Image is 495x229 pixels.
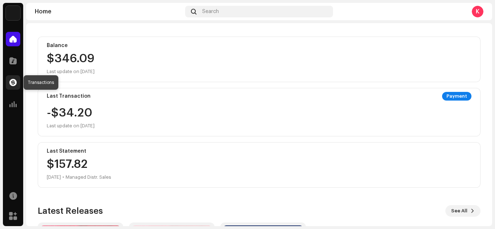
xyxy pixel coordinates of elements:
[6,6,20,20] img: 7951d5c0-dc3c-4d78-8e51-1b6de87acfd8
[47,93,91,99] div: Last Transaction
[66,173,111,182] div: Managed Distr. Sales
[47,67,471,76] div: Last update on [DATE]
[472,6,483,17] div: K
[38,142,481,188] re-o-card-value: Last Statement
[445,205,481,217] button: See All
[442,92,471,101] div: Payment
[47,43,471,48] div: Balance
[35,9,182,14] div: Home
[451,204,467,218] span: See All
[38,37,481,82] re-o-card-value: Balance
[62,173,64,182] div: •
[47,173,61,182] div: [DATE]
[47,148,471,154] div: Last Statement
[47,122,95,130] div: Last update on [DATE]
[38,205,103,217] h3: Latest Releases
[202,9,219,14] span: Search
